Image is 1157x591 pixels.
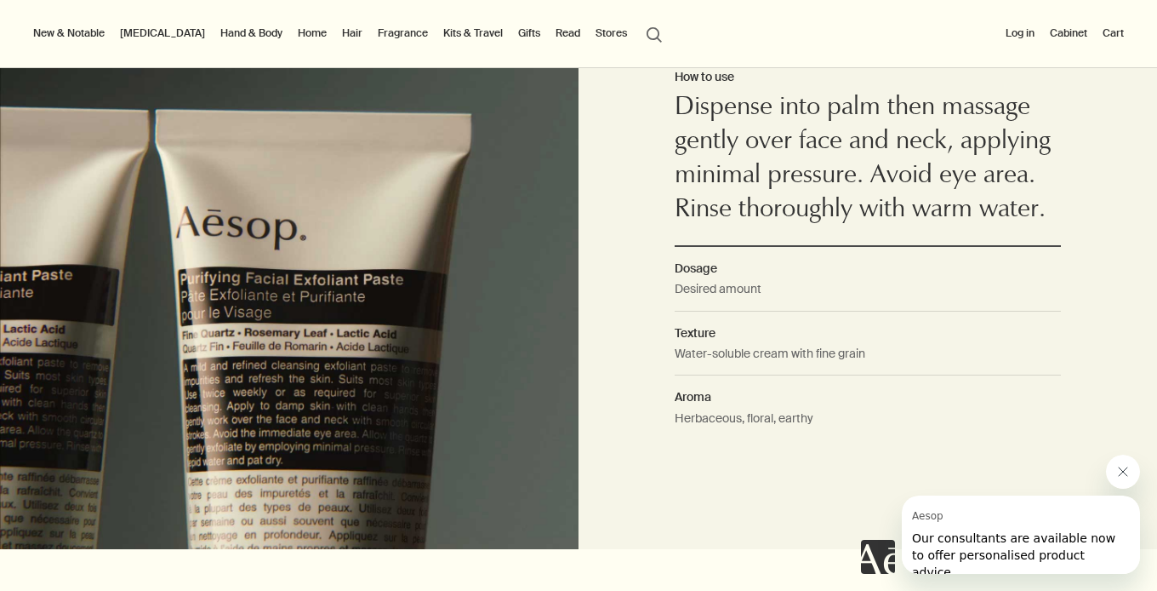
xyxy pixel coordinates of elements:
[675,279,1060,311] dd: Desired amount
[639,17,670,49] button: Open search
[1046,23,1091,43] a: Cabinet
[675,387,1060,406] h2: Aroma
[592,23,630,43] button: Stores
[675,324,1060,342] h2: Texture
[552,23,584,43] a: Read
[902,496,1140,574] iframe: Message from Aesop
[861,455,1140,574] div: Aesop says "Our consultants are available now to offer personalised product advice.". Open messag...
[1099,23,1127,43] button: Cart
[675,92,1060,228] p: Dispense into palm then massage gently over face and neck, applying minimal pressure. Avoid eye a...
[861,540,895,574] iframe: no content
[675,344,1060,376] dd: Water-soluble cream with fine grain
[117,23,208,43] a: [MEDICAL_DATA]
[675,409,1060,439] dd: Herbaceous, floral, earthy
[440,23,506,43] a: Kits & Travel
[1106,455,1140,489] iframe: Close message from Aesop
[515,23,544,43] a: Gifts
[10,36,214,83] span: Our consultants are available now to offer personalised product advice.
[294,23,330,43] a: Home
[675,67,1060,88] h2: How to use
[339,23,366,43] a: Hair
[217,23,286,43] a: Hand & Body
[1002,23,1038,43] button: Log in
[374,23,431,43] a: Fragrance
[30,23,108,43] button: New & Notable
[675,259,1060,278] h2: Dosage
